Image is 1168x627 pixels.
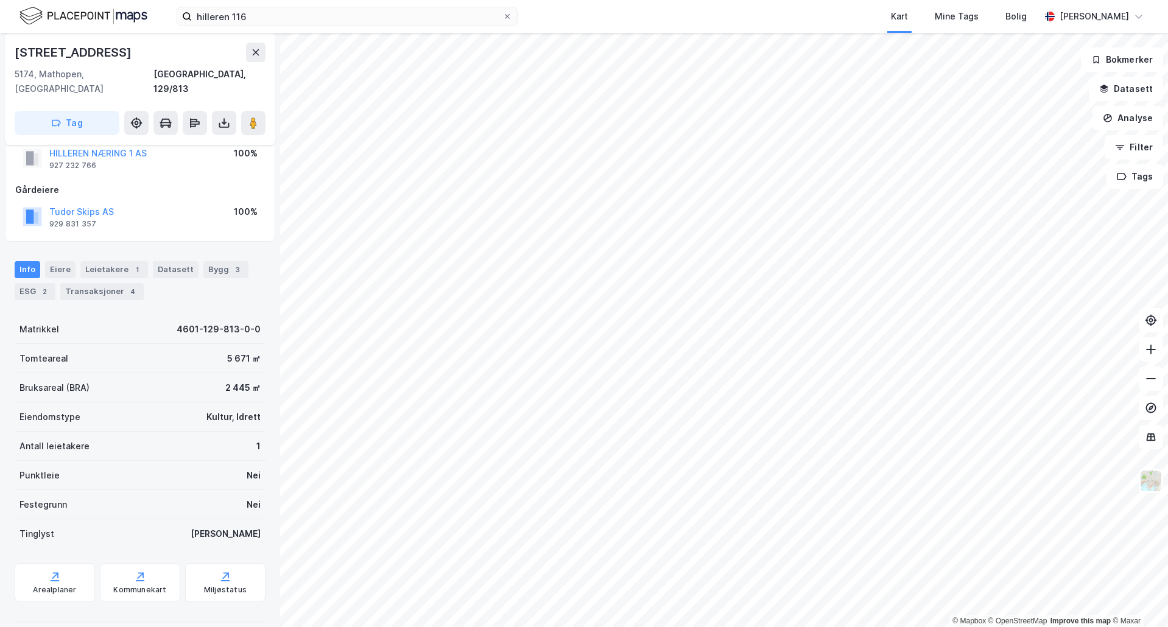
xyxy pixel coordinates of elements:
img: Z [1139,469,1163,492]
div: 929 831 357 [49,219,96,229]
div: Kontrollprogram for chat [1107,569,1168,627]
div: Gårdeiere [15,183,265,197]
div: 1 [131,264,143,276]
div: Kommunekart [113,585,166,595]
div: 100% [234,205,258,219]
a: Mapbox [952,617,986,625]
iframe: Chat Widget [1107,569,1168,627]
div: Datasett [153,261,199,278]
div: [PERSON_NAME] [1060,9,1129,24]
div: 927 232 766 [49,161,96,170]
div: [STREET_ADDRESS] [15,43,134,62]
div: Festegrunn [19,497,67,512]
div: [GEOGRAPHIC_DATA], 129/813 [153,67,266,96]
div: ESG [15,283,55,300]
div: Eiere [45,261,76,278]
div: Info [15,261,40,278]
div: 100% [234,146,258,161]
div: 2 445 ㎡ [225,380,261,395]
div: 5174, Mathopen, [GEOGRAPHIC_DATA] [15,67,153,96]
div: Tinglyst [19,527,54,541]
div: [PERSON_NAME] [191,527,261,541]
div: 2 [38,285,51,298]
button: Bokmerker [1081,47,1163,72]
div: Eiendomstype [19,410,80,424]
div: Kart [891,9,908,24]
div: Punktleie [19,468,60,483]
div: 3 [231,264,244,276]
div: Matrikkel [19,322,59,337]
div: 4601-129-813-0-0 [177,322,261,337]
div: Tomteareal [19,351,68,366]
div: 4 [127,285,139,298]
div: Bruksareal (BRA) [19,380,90,395]
a: Improve this map [1050,617,1111,625]
div: Antall leietakere [19,439,90,454]
img: logo.f888ab2527a4732fd821a326f86c7f29.svg [19,5,147,27]
button: Tag [15,111,119,135]
button: Datasett [1089,77,1163,101]
input: Søk på adresse, matrikkel, gårdeiere, leietakere eller personer [192,7,502,26]
a: OpenStreetMap [988,617,1047,625]
div: Leietakere [80,261,148,278]
div: Arealplaner [33,585,76,595]
button: Analyse [1092,106,1163,130]
div: Bygg [203,261,248,278]
div: 5 671 ㎡ [227,351,261,366]
div: Mine Tags [935,9,979,24]
div: Nei [247,468,261,483]
div: Kultur, Idrett [206,410,261,424]
div: 1 [256,439,261,454]
div: Bolig [1005,9,1027,24]
button: Filter [1105,135,1163,159]
div: Transaksjoner [60,283,144,300]
div: Nei [247,497,261,512]
button: Tags [1106,164,1163,189]
div: Miljøstatus [204,585,247,595]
